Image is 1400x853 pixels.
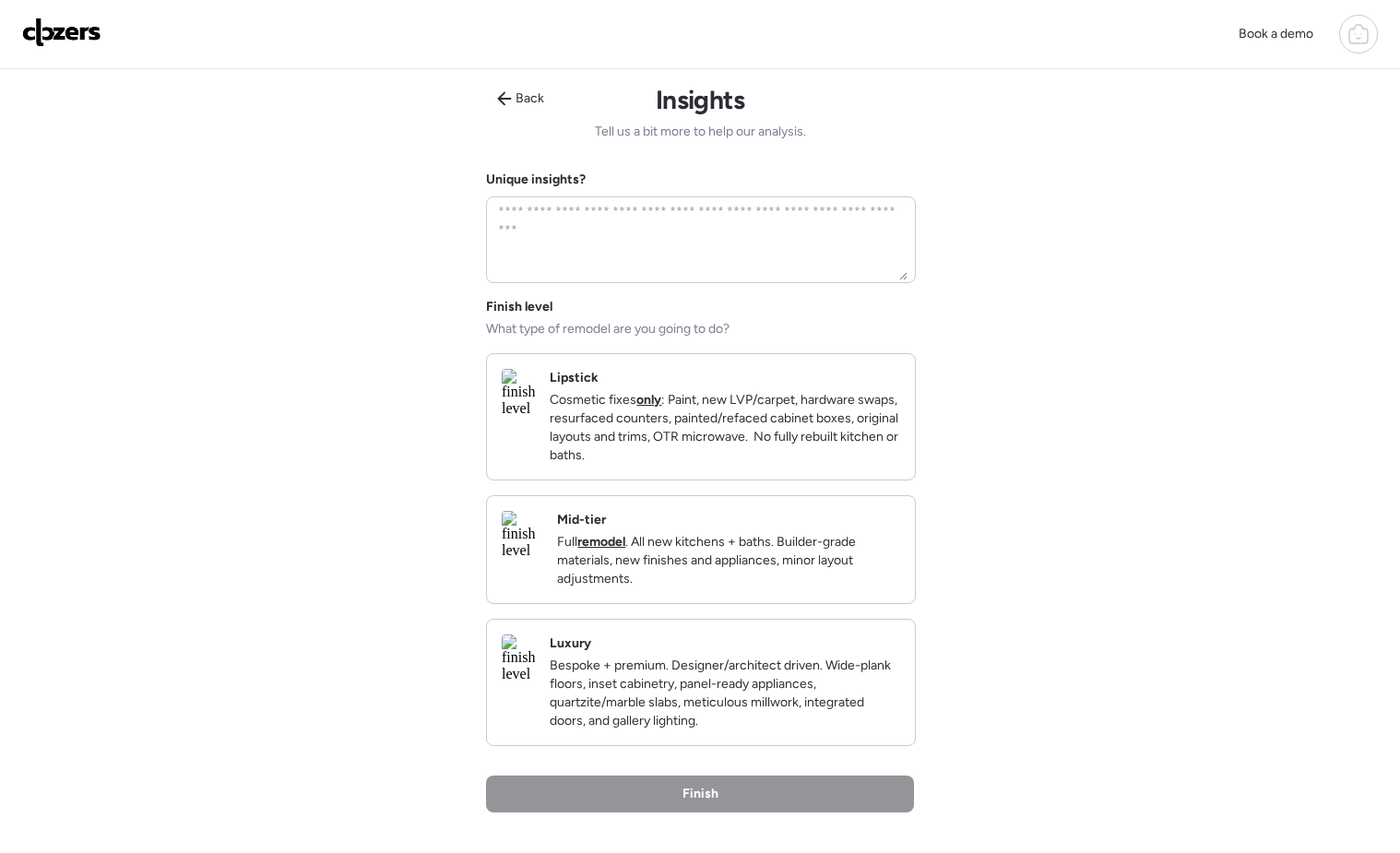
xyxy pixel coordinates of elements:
img: finish level [502,511,542,559]
span: What type of remodel are you going to do? [486,320,730,338]
h2: Mid-tier [557,511,606,529]
strong: remodel [577,534,625,550]
p: Full . All new kitchens + baths. Builder-grade materials, new finishes and appliances, minor layo... [557,533,900,588]
p: Cosmetic fixes : Paint, new LVP/carpet, hardware swaps, resurfaced counters, painted/refaced cabi... [550,391,900,465]
strong: only [636,392,661,408]
span: Book a demo [1239,26,1313,41]
h2: Luxury [550,634,591,653]
span: Finish [682,785,718,803]
span: Finish level [486,298,552,316]
img: Logo [22,18,101,47]
img: finish level [502,369,535,417]
label: Unique insights? [486,172,586,187]
p: Bespoke + premium. Designer/architect driven. Wide-plank floors, inset cabinetry, panel-ready app... [550,657,900,730]
h1: Insights [656,84,745,115]
h2: Lipstick [550,369,599,387]
img: finish level [502,634,535,682]
span: Back [516,89,544,108]
span: Tell us a bit more to help our analysis. [595,123,806,141]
